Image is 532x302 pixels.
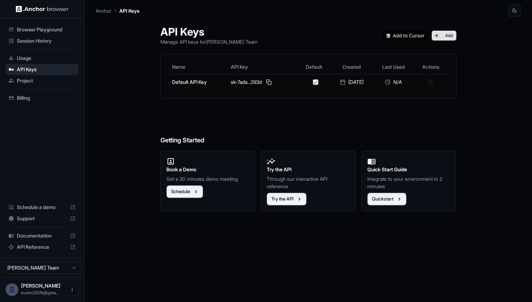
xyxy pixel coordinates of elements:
h6: Getting Started [160,107,456,146]
span: kuwin2001k@gmail.com [21,290,59,295]
th: Default [298,60,330,74]
button: Copy API key [265,78,273,86]
p: API Keys [119,7,139,14]
div: Project [6,75,78,86]
span: Support [17,215,67,222]
h2: Book a Demo [166,166,249,173]
div: Browser Playground [6,24,78,35]
span: Session History [17,37,76,44]
div: API Reference [6,241,78,253]
th: Actions [414,60,448,74]
td: Default API Key [169,74,228,90]
th: Name [169,60,228,74]
nav: breadcrumb [96,7,139,14]
span: Project [17,77,76,84]
span: Browser Playground [17,26,76,33]
span: Sơn Nguyễn [21,283,61,289]
span: API Reference [17,244,67,251]
button: Try the API [267,193,306,205]
h2: Quick Start Guide [367,166,450,173]
span: Billing [17,94,76,101]
h1: API Keys [160,25,258,38]
div: Schedule a demo [6,202,78,213]
div: Support [6,213,78,224]
div: Documentation [6,230,78,241]
button: Add [432,31,456,41]
p: Manage API keys for [PERSON_NAME] Team [160,38,258,45]
p: Integrate to your environment in 2 minutes [367,175,450,190]
span: Documentation [17,232,67,239]
div: sk-7ada...293d [231,78,295,86]
div: Usage [6,53,78,64]
h2: Try the API [267,166,350,173]
div: Billing [6,92,78,104]
p: Get a 30 minutes demo meeting [166,175,249,183]
th: Last Used [373,60,414,74]
img: Add anchorbrowser MCP server to Cursor [383,31,427,41]
div: API Keys [6,64,78,75]
span: Usage [17,55,76,62]
p: Through our interactive API reference [267,175,350,190]
button: Open menu [66,283,78,296]
span: Schedule a demo [17,204,67,211]
div: S [6,283,18,296]
div: [DATE] [333,79,370,86]
p: Anchor [96,7,112,14]
th: API Key [228,60,298,74]
div: N/A [376,79,411,86]
div: Session History [6,35,78,47]
button: Schedule [166,185,203,198]
span: API Keys [17,66,76,73]
th: Created [330,60,373,74]
button: Quickstart [367,193,406,205]
img: Anchor Logo [16,6,69,12]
